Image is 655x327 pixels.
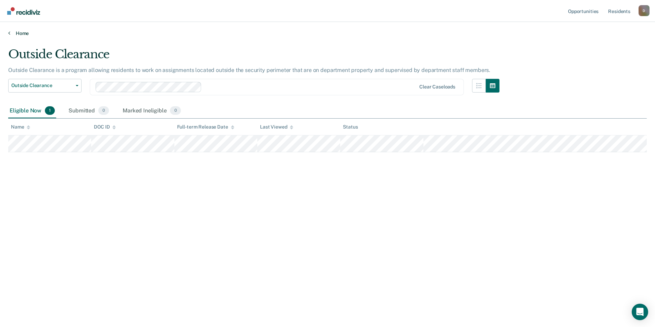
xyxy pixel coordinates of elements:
[170,106,181,115] span: 0
[8,104,56,119] div: Eligible Now1
[8,67,490,73] p: Outside Clearance is a program allowing residents to work on assignments located outside the secu...
[639,5,650,16] div: D
[98,106,109,115] span: 0
[11,124,30,130] div: Name
[67,104,110,119] div: Submitted0
[177,124,234,130] div: Full-term Release Date
[8,47,499,67] div: Outside Clearance
[7,7,40,15] img: Recidiviz
[121,104,182,119] div: Marked Ineligible0
[639,5,650,16] button: Profile dropdown button
[11,83,73,88] span: Outside Clearance
[8,79,82,93] button: Outside Clearance
[343,124,358,130] div: Status
[632,304,648,320] div: Open Intercom Messenger
[260,124,293,130] div: Last Viewed
[94,124,116,130] div: DOC ID
[45,106,55,115] span: 1
[8,30,647,36] a: Home
[419,84,455,90] div: Clear caseloads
